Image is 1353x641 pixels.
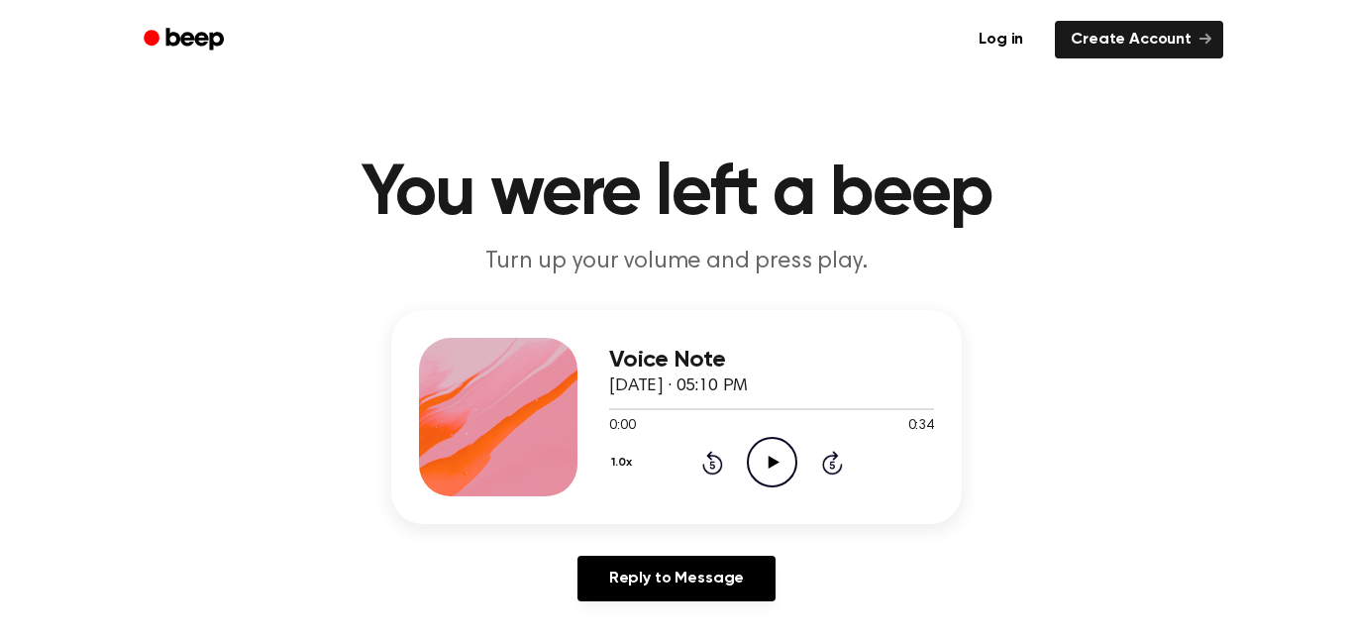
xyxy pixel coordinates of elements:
[609,446,639,480] button: 1.0x
[130,21,242,59] a: Beep
[169,159,1184,230] h1: You were left a beep
[959,17,1043,62] a: Log in
[609,377,748,395] span: [DATE] · 05:10 PM
[1055,21,1223,58] a: Create Account
[908,416,934,437] span: 0:34
[577,556,776,601] a: Reply to Message
[609,347,934,374] h3: Voice Note
[609,416,635,437] span: 0:00
[296,246,1057,278] p: Turn up your volume and press play.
